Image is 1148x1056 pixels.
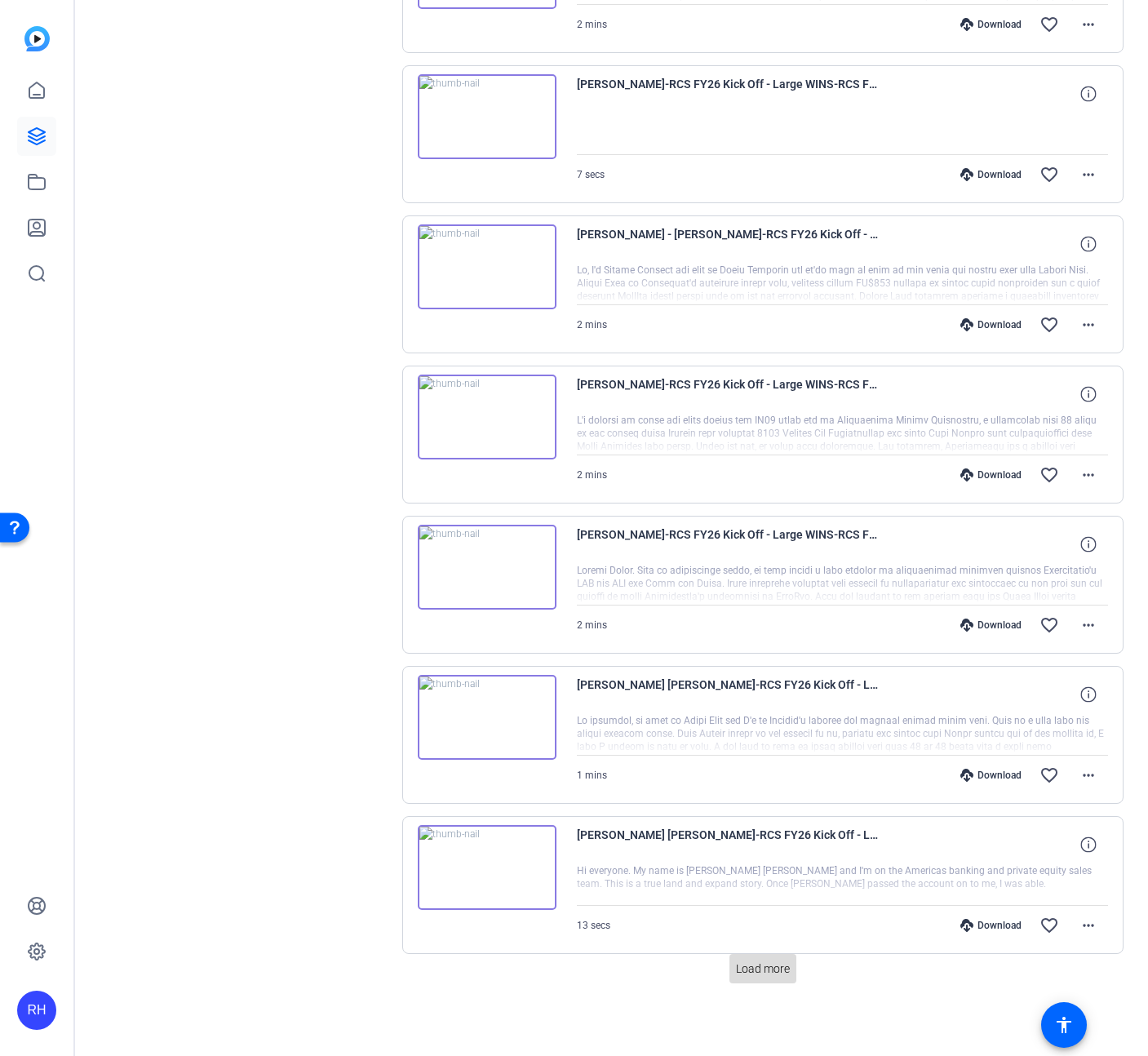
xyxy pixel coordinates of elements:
[1039,615,1059,635] mat-icon: favorite_border
[952,18,1030,31] div: Download
[952,769,1030,782] div: Download
[1079,765,1098,785] mat-icon: more_horiz
[1079,315,1098,335] mat-icon: more_horiz
[1039,465,1059,485] mat-icon: favorite_border
[729,954,796,983] button: Load more
[1079,916,1098,935] mat-icon: more_horiz
[1039,916,1059,935] mat-icon: favorite_border
[577,525,879,564] span: [PERSON_NAME]-RCS FY26 Kick Off - Large WINS-RCS FY26 Kick Off - Large WINS-1756931301010-webcam
[24,26,50,51] img: blue-gradient.svg
[577,169,605,180] span: 7 secs
[418,224,556,309] img: thumb-nail
[952,468,1030,481] div: Download
[1079,15,1098,34] mat-icon: more_horiz
[577,469,607,481] span: 2 mins
[577,770,607,781] span: 1 mins
[952,168,1030,181] div: Download
[577,619,607,631] span: 2 mins
[577,19,607,30] span: 2 mins
[1039,765,1059,785] mat-icon: favorite_border
[952,919,1030,932] div: Download
[418,825,556,910] img: thumb-nail
[1039,15,1059,34] mat-icon: favorite_border
[418,375,556,459] img: thumb-nail
[577,920,610,931] span: 13 secs
[1079,165,1098,184] mat-icon: more_horiz
[1039,315,1059,335] mat-icon: favorite_border
[1079,465,1098,485] mat-icon: more_horiz
[952,619,1030,632] div: Download
[577,825,879,864] span: [PERSON_NAME] [PERSON_NAME]-RCS FY26 Kick Off - Large WINS-RCS FY26 Kick Off - Large WINS-1756854...
[952,318,1030,331] div: Download
[577,675,879,714] span: [PERSON_NAME] [PERSON_NAME]-RCS FY26 Kick Off - Large WINS-RCS FY26 Kick Off - Large WINS-1756854...
[418,525,556,610] img: thumb-nail
[577,74,879,113] span: [PERSON_NAME]-RCS FY26 Kick Off - Large WINS-RCS FY26 Kick Off - Large WINS-1756995971341-webcam
[418,675,556,760] img: thumb-nail
[17,991,56,1030] div: RH
[1054,1015,1074,1035] mat-icon: accessibility
[1079,615,1098,635] mat-icon: more_horiz
[1039,165,1059,184] mat-icon: favorite_border
[736,961,790,978] span: Load more
[577,375,879,414] span: [PERSON_NAME]-RCS FY26 Kick Off - Large WINS-RCS FY26 Kick Off - Large WINS-1756931943554-webcam
[418,74,556,159] img: thumb-nail
[577,319,607,331] span: 2 mins
[577,224,879,264] span: [PERSON_NAME] - [PERSON_NAME]-RCS FY26 Kick Off - Large WINS-RCS FY26 Kick Off - Large WINS-17569...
